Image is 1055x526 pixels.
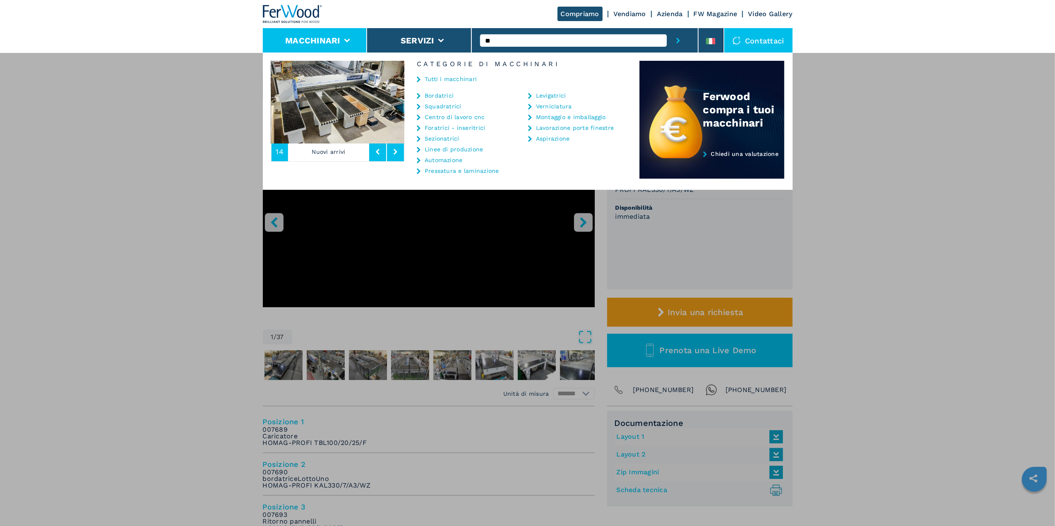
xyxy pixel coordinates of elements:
[425,146,483,152] a: Linee di produzione
[425,157,463,163] a: Automazione
[639,151,784,179] a: Chiedi una valutazione
[425,93,454,98] a: Bordatrici
[425,114,485,120] a: Centro di lavoro cnc
[536,136,570,141] a: Aspirazione
[425,168,499,174] a: Pressatura e laminazione
[288,142,369,161] p: Nuovi arrivi
[263,5,322,23] img: Ferwood
[536,103,572,109] a: Verniciatura
[425,103,461,109] a: Squadratrici
[703,90,784,129] div: Ferwood compra i tuoi macchinari
[425,125,485,131] a: Foratrici - inseritrici
[536,114,606,120] a: Montaggio e imballaggio
[733,36,741,45] img: Contattaci
[404,61,639,67] h6: Categorie di Macchinari
[425,136,459,141] a: Sezionatrici
[536,93,566,98] a: Levigatrici
[724,28,793,53] div: Contattaci
[613,10,646,18] a: Vendiamo
[694,10,738,18] a: FW Magazine
[657,10,683,18] a: Azienda
[667,28,690,53] button: submit-button
[404,61,538,143] img: image
[748,10,792,18] a: Video Gallery
[536,125,614,131] a: Lavorazione porte finestre
[285,36,340,45] button: Macchinari
[271,61,404,143] img: image
[276,148,284,155] span: 14
[425,76,477,82] a: Tutti i macchinari
[558,7,603,21] a: Compriamo
[401,36,434,45] button: Servizi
